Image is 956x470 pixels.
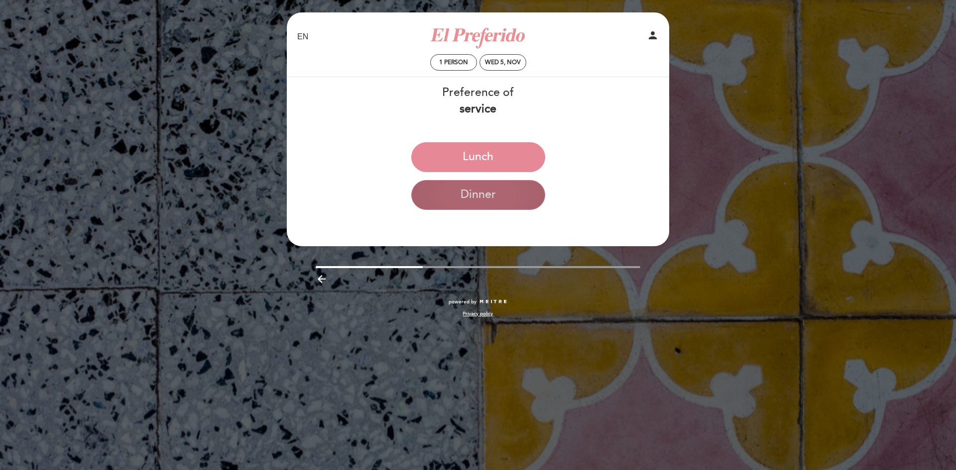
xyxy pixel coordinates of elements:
span: powered by [449,298,477,305]
b: service [460,102,496,116]
i: person [647,29,659,41]
div: Preference of [286,85,670,117]
a: powered by [449,298,507,305]
a: El Preferido [416,23,540,51]
div: Wed 5, Nov [485,59,521,66]
a: Privacy policy [463,310,493,317]
i: arrow_backward [316,273,328,285]
span: 1 person [439,59,468,66]
button: Lunch [411,142,545,172]
button: Dinner [411,180,545,210]
button: person [647,29,659,45]
img: MEITRE [479,299,507,304]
